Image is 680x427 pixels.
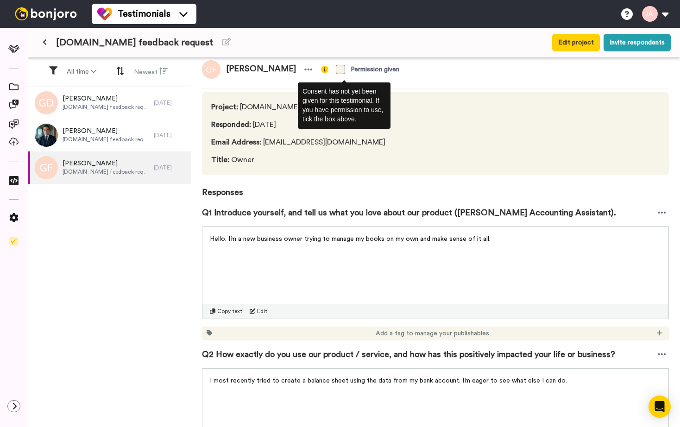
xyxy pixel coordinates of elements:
span: Q1 Introduce yourself, and tell us what you love about our product ([PERSON_NAME] Accounting Assi... [202,206,616,219]
span: I most recently tried to create a balance sheet using the data from my bank account. I’m eager to... [210,377,567,384]
span: [PERSON_NAME] [63,159,149,168]
a: [PERSON_NAME][DOMAIN_NAME] feedback request[DATE] [28,119,191,151]
span: [DATE] [211,119,385,130]
span: [DOMAIN_NAME] feedback request [63,103,149,111]
span: Responded : [211,121,251,128]
div: Open Intercom Messenger [649,396,671,418]
span: Copy text [217,308,242,315]
img: gd.png [35,91,58,114]
button: Newest [128,63,173,81]
span: [EMAIL_ADDRESS][DOMAIN_NAME] [211,137,385,148]
span: Edit [257,308,267,315]
img: gf.png [35,156,58,179]
div: [DATE] [154,132,186,139]
div: [DATE] [154,164,186,171]
div: Consent has not yet been given for this testimonial. If you have permission to use, tick the box ... [298,82,390,129]
span: [PERSON_NAME] [63,94,149,103]
span: [PERSON_NAME] [63,126,149,136]
span: [DOMAIN_NAME] feedback request [63,136,149,143]
div: [DATE] [154,99,186,107]
button: Edit project [552,34,600,51]
img: f98f9ed0-9bcf-474d-beb9-1a68c5907d59.jpeg [35,124,58,147]
img: tm-color.svg [97,6,112,21]
img: info-yellow.svg [321,66,328,73]
a: [PERSON_NAME][DOMAIN_NAME] feedback request[DATE] [28,87,191,119]
span: Hello. I’m a new business owner trying to manage my books on my own and make sense of it all. [210,236,491,242]
span: Project : [211,103,238,111]
span: [DOMAIN_NAME] feedback request [63,168,149,176]
span: Title : [211,156,229,163]
span: [DOMAIN_NAME] feedback request [56,36,213,49]
button: All time [61,63,102,80]
img: gf.png [202,60,220,79]
span: [DOMAIN_NAME] feedback request [211,101,385,113]
span: Add a tag to manage your publishables [376,329,489,338]
span: Owner [211,154,385,165]
span: [PERSON_NAME] [220,60,302,79]
img: Checklist.svg [9,237,19,246]
span: Responses [202,175,669,199]
div: Permission given [351,65,399,74]
span: Testimonials [118,7,170,20]
span: Email Address : [211,138,261,146]
span: Q2 How exactly do you use our product / service, and how has this positively impacted your life o... [202,348,615,361]
button: Invite respondents [604,34,671,51]
a: [PERSON_NAME][DOMAIN_NAME] feedback request[DATE] [28,151,191,184]
img: bj-logo-header-white.svg [11,7,81,20]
